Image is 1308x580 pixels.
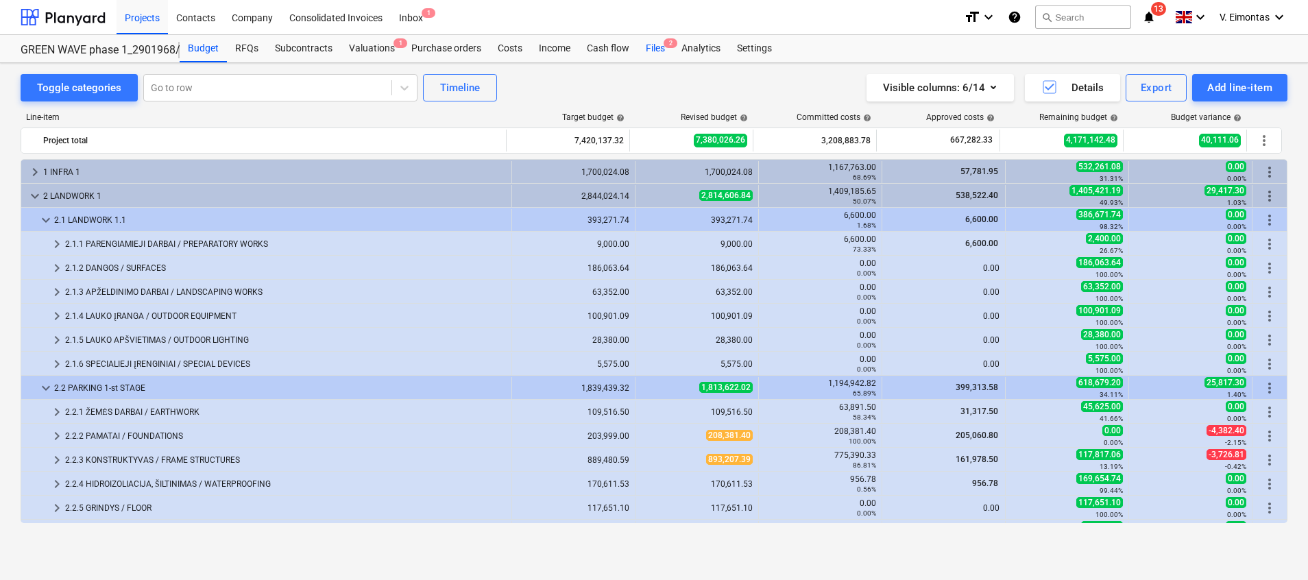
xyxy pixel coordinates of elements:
[341,35,403,62] div: Valuations
[1239,514,1308,580] iframe: Chat Widget
[65,401,506,423] div: 2.2.1 ŽEMĖS DARBAI / EARTHWORK
[65,257,506,279] div: 2.1.2 DANGOS / SURFACES
[27,188,43,204] span: keyboard_arrow_down
[267,35,341,62] a: Subcontracts
[49,284,65,300] span: keyboard_arrow_right
[422,8,435,18] span: 1
[21,43,163,58] div: GREEN WAVE phase 1_2901968/2901969/2901972
[1225,439,1246,446] small: -2.15%
[1102,425,1123,436] span: 0.00
[888,287,1000,297] div: 0.00
[180,35,227,62] div: Budget
[65,425,506,447] div: 2.2.2 PAMATAI / FOUNDATIONS
[38,212,54,228] span: keyboard_arrow_down
[857,269,876,277] small: 0.00%
[964,215,1000,224] span: 6,600.00
[1192,9,1209,25] i: keyboard_arrow_down
[1261,404,1278,420] span: More actions
[1261,212,1278,228] span: More actions
[853,413,876,421] small: 58.34%
[641,287,753,297] div: 63,352.00
[518,167,629,177] div: 1,700,024.08
[341,35,403,62] a: Valuations1
[27,164,43,180] span: keyboard_arrow_right
[1261,284,1278,300] span: More actions
[518,479,629,489] div: 170,611.53
[853,245,876,253] small: 73.33%
[518,239,629,249] div: 9,000.00
[1227,367,1246,374] small: 0.00%
[638,35,673,62] div: Files
[1227,247,1246,254] small: 0.00%
[673,35,729,62] div: Analytics
[641,239,753,249] div: 9,000.00
[1261,380,1278,396] span: More actions
[1227,271,1246,278] small: 0.00%
[403,35,489,62] div: Purchase orders
[1041,12,1052,23] span: search
[65,473,506,495] div: 2.2.4 HIDROIZOLIACIJA, ŠILTINIMAS / WATERPROOFING
[888,311,1000,321] div: 0.00
[1226,233,1246,244] span: 0.00
[1095,343,1123,350] small: 100.00%
[729,35,780,62] div: Settings
[764,426,876,446] div: 208,381.40
[641,263,753,273] div: 186,063.64
[857,485,876,493] small: 0.56%
[65,449,506,471] div: 2.2.3 KONSTRUKTYVAS / FRAME STRUCTURES
[926,112,995,122] div: Approved costs
[1226,329,1246,340] span: 0.00
[518,407,629,417] div: 109,516.50
[393,38,407,48] span: 1
[764,282,876,302] div: 0.00
[1227,175,1246,182] small: 0.00%
[1076,377,1123,388] span: 618,679.20
[1261,356,1278,372] span: More actions
[1076,449,1123,460] span: 117,817.06
[1231,114,1242,122] span: help
[1226,209,1246,220] span: 0.00
[857,341,876,349] small: 0.00%
[1225,463,1246,470] small: -0.42%
[518,383,629,393] div: 1,839,439.32
[980,9,997,25] i: keyboard_arrow_down
[1271,9,1287,25] i: keyboard_arrow_down
[1081,521,1123,532] span: 26,546.39
[1081,401,1123,412] span: 45,625.00
[43,130,500,152] div: Project total
[227,35,267,62] a: RFQs
[959,167,1000,176] span: 57,781.95
[764,234,876,254] div: 6,600.00
[1261,332,1278,348] span: More actions
[888,359,1000,369] div: 0.00
[1227,415,1246,422] small: 0.00%
[1095,295,1123,302] small: 100.00%
[764,354,876,374] div: 0.00
[43,185,506,207] div: 2 LANDWORK 1
[1256,132,1272,149] span: More actions
[49,260,65,276] span: keyboard_arrow_right
[65,329,506,351] div: 2.1.5 LAUKO APŠVIETIMAS / OUTDOOR LIGHTING
[737,114,748,122] span: help
[1142,9,1156,25] i: notifications
[49,308,65,324] span: keyboard_arrow_right
[54,377,506,399] div: 2.2 PARKING 1-st STAGE
[1100,391,1123,398] small: 34.11%
[1220,12,1270,23] span: V. Eimontas
[853,197,876,205] small: 50.07%
[853,173,876,181] small: 68.69%
[706,454,753,465] span: 893,207.39
[1226,353,1246,364] span: 0.00
[1035,5,1131,29] button: Search
[43,161,506,183] div: 1 INFRA 1
[1226,305,1246,316] span: 0.00
[518,455,629,465] div: 889,480.59
[49,500,65,516] span: keyboard_arrow_right
[1086,233,1123,244] span: 2,400.00
[888,503,1000,513] div: 0.00
[49,404,65,420] span: keyboard_arrow_right
[1141,79,1172,97] div: Export
[699,382,753,393] span: 1,813,622.02
[888,335,1000,345] div: 0.00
